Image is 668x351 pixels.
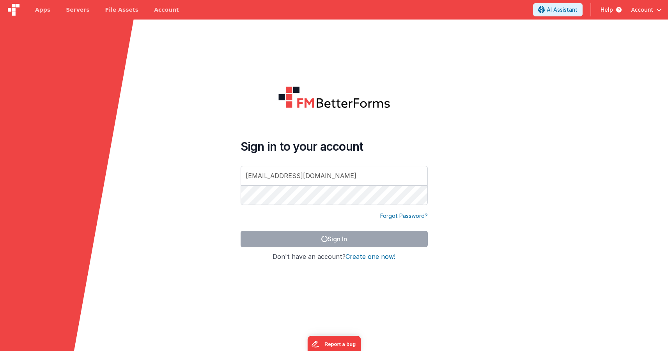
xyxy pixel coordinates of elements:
[380,212,428,220] a: Forgot Password?
[631,6,653,14] span: Account
[241,231,428,247] button: Sign In
[547,6,578,14] span: AI Assistant
[241,253,428,260] h4: Don't have an account?
[346,253,395,260] button: Create one now!
[105,6,139,14] span: File Assets
[241,166,428,185] input: Email Address
[533,3,583,16] button: AI Assistant
[601,6,613,14] span: Help
[35,6,50,14] span: Apps
[66,6,89,14] span: Servers
[241,139,428,153] h4: Sign in to your account
[631,6,662,14] button: Account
